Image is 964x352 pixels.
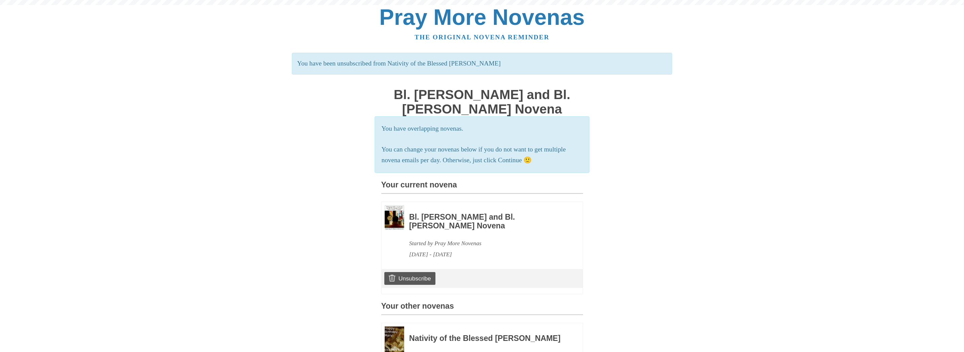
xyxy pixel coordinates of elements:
[382,144,583,166] p: You can change your novenas below if you do not want to get multiple novena emails per day. Other...
[409,249,565,260] div: [DATE] - [DATE]
[381,181,583,194] h3: Your current novena
[379,5,585,30] a: Pray More Novenas
[409,238,565,249] div: Started by Pray More Novenas
[381,302,583,315] h3: Your other novenas
[415,34,549,41] a: The original novena reminder
[381,88,583,116] h1: Bl. [PERSON_NAME] and Bl. [PERSON_NAME] Novena
[292,53,672,75] p: You have been unsubscribed from Nativity of the Blessed [PERSON_NAME]
[385,205,404,230] img: Novena image
[384,272,435,285] a: Unsubscribe
[382,123,583,134] p: You have overlapping novenas.
[409,334,565,343] h3: Nativity of the Blessed [PERSON_NAME]
[409,213,565,230] h3: Bl. [PERSON_NAME] and Bl. [PERSON_NAME] Novena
